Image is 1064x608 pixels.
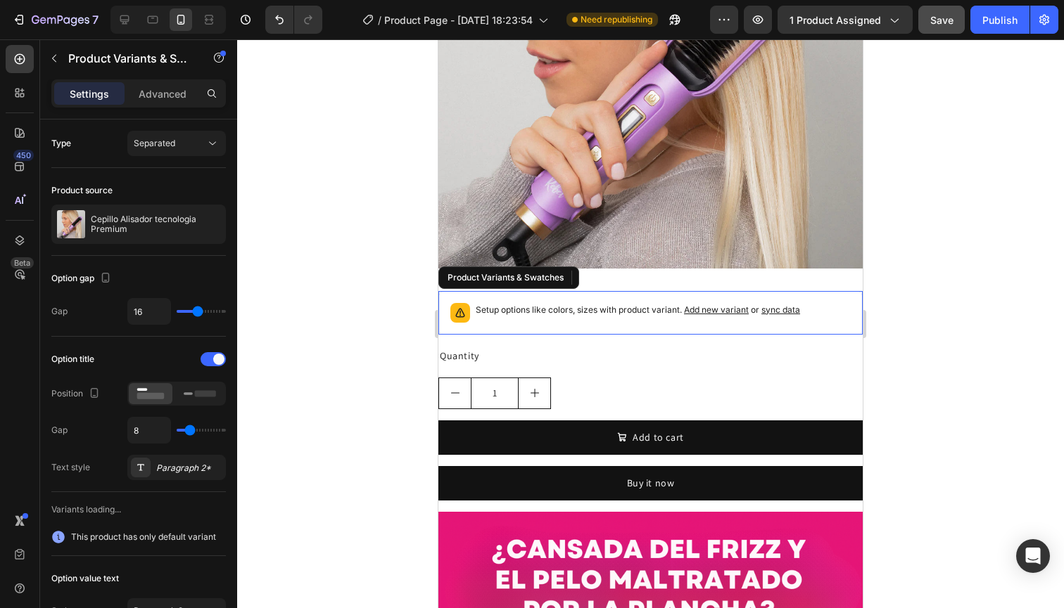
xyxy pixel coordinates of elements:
div: Option title [51,353,94,366]
span: 1 product assigned [790,13,881,27]
div: Open Intercom Messenger [1016,539,1050,573]
div: Paragraph 2* [156,462,222,474]
div: Option value text [51,572,119,585]
div: Undo/Redo [265,6,322,34]
button: Separated [127,131,226,156]
button: 7 [6,6,105,34]
p: Advanced [139,86,186,101]
span: Save [930,14,954,26]
span: Product Page - [DATE] 18:23:54 [384,13,533,27]
iframe: Design area [438,39,863,608]
button: Publish [970,6,1030,34]
button: Save [918,6,965,34]
div: Option gap [51,269,114,288]
p: Settings [70,86,109,101]
div: Type [51,137,71,150]
div: Gap [51,305,68,318]
input: Auto [128,299,170,324]
input: Auto [128,418,170,443]
div: Variants loading... [51,503,226,516]
span: / [378,13,381,27]
span: Need republishing [581,13,652,26]
div: Position [51,384,103,403]
p: Cepillo Alisador tecnologia Premium [91,214,220,234]
div: Publish [982,13,1018,27]
button: 1 product assigned [778,6,913,34]
div: Product source [51,184,113,197]
div: Beta [11,257,34,269]
span: This product has only default variant [71,530,216,544]
p: 7 [92,11,99,28]
p: Product Variants & Swatches [68,50,188,67]
div: 450 [13,150,34,161]
div: Text style [51,461,90,474]
span: Separated [134,138,175,148]
img: product feature img [57,210,85,238]
div: Gap [51,424,68,436]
